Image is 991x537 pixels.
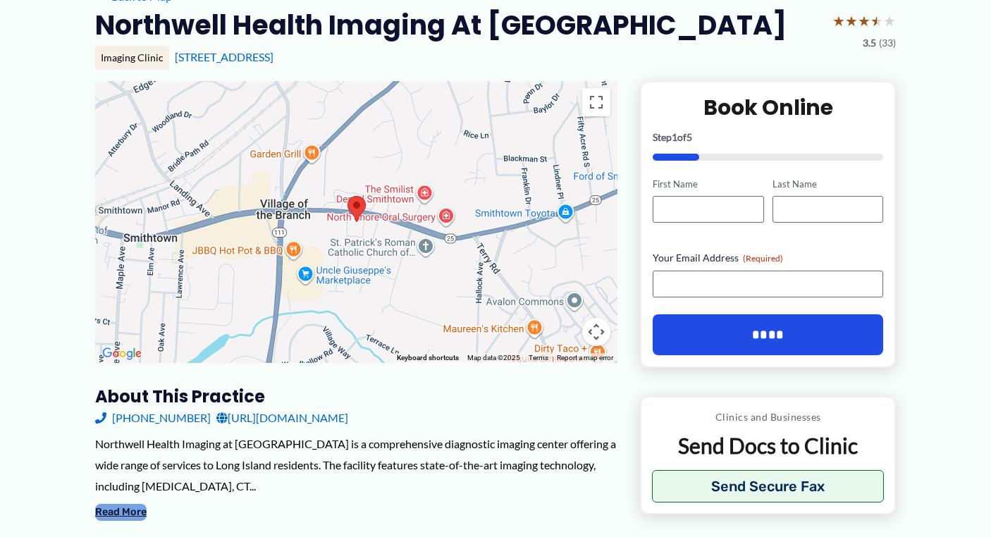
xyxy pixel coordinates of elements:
h3: About this practice [95,385,617,407]
button: Keyboard shortcuts [397,353,459,363]
h2: Northwell Health Imaging at [GEOGRAPHIC_DATA] [95,8,787,42]
p: Send Docs to Clinic [652,432,884,459]
span: ★ [858,8,870,34]
span: ★ [870,8,883,34]
a: [URL][DOMAIN_NAME] [216,407,348,428]
button: Toggle fullscreen view [582,88,610,116]
p: Clinics and Businesses [652,408,884,426]
a: Report a map error [557,354,613,362]
span: 3.5 [863,34,876,52]
a: Terms [529,354,548,362]
label: Your Email Address [653,251,883,265]
span: (Required) [743,253,783,264]
div: Imaging Clinic [95,46,169,70]
a: Open this area in Google Maps (opens a new window) [99,345,145,363]
span: ★ [845,8,858,34]
label: Last Name [773,178,883,191]
span: 1 [672,131,677,143]
label: First Name [653,178,763,191]
a: [STREET_ADDRESS] [175,50,273,63]
span: ★ [883,8,896,34]
button: Map camera controls [582,318,610,346]
img: Google [99,345,145,363]
span: ★ [832,8,845,34]
p: Step of [653,132,883,142]
span: 5 [687,131,692,143]
button: Send Secure Fax [652,470,884,502]
button: Read More [95,504,147,521]
h2: Book Online [653,94,883,121]
span: (33) [879,34,896,52]
div: Northwell Health Imaging at [GEOGRAPHIC_DATA] is a comprehensive diagnostic imaging center offeri... [95,433,617,496]
a: [PHONE_NUMBER] [95,407,211,428]
span: Map data ©2025 [467,354,520,362]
